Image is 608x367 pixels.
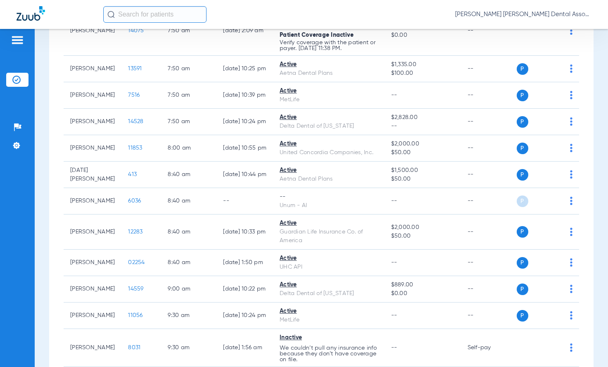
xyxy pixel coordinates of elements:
td: [PERSON_NAME] [64,250,121,276]
span: $1,335.00 [391,60,454,69]
td: -- [461,214,517,250]
span: $1,500.00 [391,166,454,175]
td: -- [461,250,517,276]
div: Inactive [280,334,378,342]
span: $50.00 [391,175,454,183]
img: group-dot-blue.svg [570,197,572,205]
td: [DATE][PERSON_NAME] [64,162,121,188]
img: group-dot-blue.svg [570,144,572,152]
td: [PERSON_NAME] [64,303,121,329]
span: 8031 [128,345,140,350]
img: group-dot-blue.svg [570,91,572,99]
td: [DATE] 10:24 PM [216,109,273,135]
img: Search Icon [107,11,115,18]
td: [DATE] 1:56 AM [216,329,273,367]
div: Active [280,60,378,69]
td: 8:40 AM [161,188,216,214]
span: -- [391,312,397,318]
span: $2,000.00 [391,140,454,148]
span: 14075 [128,28,144,33]
span: P [517,310,528,322]
td: -- [461,6,517,56]
td: -- [216,188,273,214]
img: group-dot-blue.svg [570,170,572,179]
div: Active [280,87,378,95]
span: 6036 [128,198,141,204]
span: 413 [128,172,137,177]
td: [PERSON_NAME] [64,56,121,82]
span: 11056 [128,312,142,318]
td: -- [461,56,517,82]
td: [PERSON_NAME] [64,329,121,367]
span: P [517,63,528,75]
td: 7:50 AM [161,109,216,135]
td: -- [461,188,517,214]
div: Active [280,254,378,263]
td: 8:40 AM [161,250,216,276]
span: $889.00 [391,281,454,289]
td: [DATE] 10:22 PM [216,276,273,303]
td: Self-pay [461,329,517,367]
span: $2,828.00 [391,113,454,122]
span: -- [391,345,397,350]
td: -- [461,303,517,329]
td: 7:50 AM [161,56,216,82]
span: -- [391,122,454,131]
div: Active [280,113,378,122]
div: MetLife [280,95,378,104]
td: 8:40 AM [161,162,216,188]
img: group-dot-blue.svg [570,228,572,236]
td: 9:00 AM [161,276,216,303]
span: $50.00 [391,232,454,241]
span: P [517,116,528,128]
span: $100.00 [391,69,454,78]
td: -- [461,82,517,109]
img: group-dot-blue.svg [570,64,572,73]
span: P [517,195,528,207]
div: Active [280,307,378,316]
td: [PERSON_NAME] [64,214,121,250]
img: Zuub Logo [17,6,45,21]
td: [DATE] 2:09 AM [216,6,273,56]
div: Aetna Dental Plans [280,175,378,183]
span: 12283 [128,229,142,235]
span: P [517,284,528,295]
td: [DATE] 10:25 PM [216,56,273,82]
p: Verify coverage with the patient or payer. [DATE] 11:38 PM. [280,40,378,51]
div: Delta Dental of [US_STATE] [280,289,378,298]
td: 7:50 AM [161,82,216,109]
span: P [517,226,528,238]
div: Unum - AI [280,201,378,210]
td: -- [461,276,517,303]
td: [DATE] 1:50 PM [216,250,273,276]
span: P [517,169,528,181]
td: [DATE] 10:44 PM [216,162,273,188]
span: 14528 [128,119,143,124]
div: MetLife [280,316,378,324]
td: [DATE] 10:24 PM [216,303,273,329]
td: [DATE] 10:33 PM [216,214,273,250]
td: [PERSON_NAME] [64,6,121,56]
span: $0.00 [391,31,454,40]
td: [PERSON_NAME] [64,276,121,303]
td: -- [461,109,517,135]
span: -- [391,198,397,204]
td: -- [461,162,517,188]
span: $2,000.00 [391,223,454,232]
td: [PERSON_NAME] [64,109,121,135]
div: UHC API [280,263,378,272]
div: Delta Dental of [US_STATE] [280,122,378,131]
td: [PERSON_NAME] [64,135,121,162]
span: 7516 [128,92,140,98]
span: 11853 [128,145,142,151]
div: United Concordia Companies, Inc. [280,148,378,157]
p: We couldn’t pull any insurance info because they don’t have coverage on file. [280,345,378,362]
img: group-dot-blue.svg [570,117,572,126]
div: -- [280,193,378,201]
span: P [517,90,528,101]
div: Active [280,281,378,289]
span: $0.00 [391,289,454,298]
td: 8:40 AM [161,214,216,250]
td: -- [461,135,517,162]
td: 8:00 AM [161,135,216,162]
